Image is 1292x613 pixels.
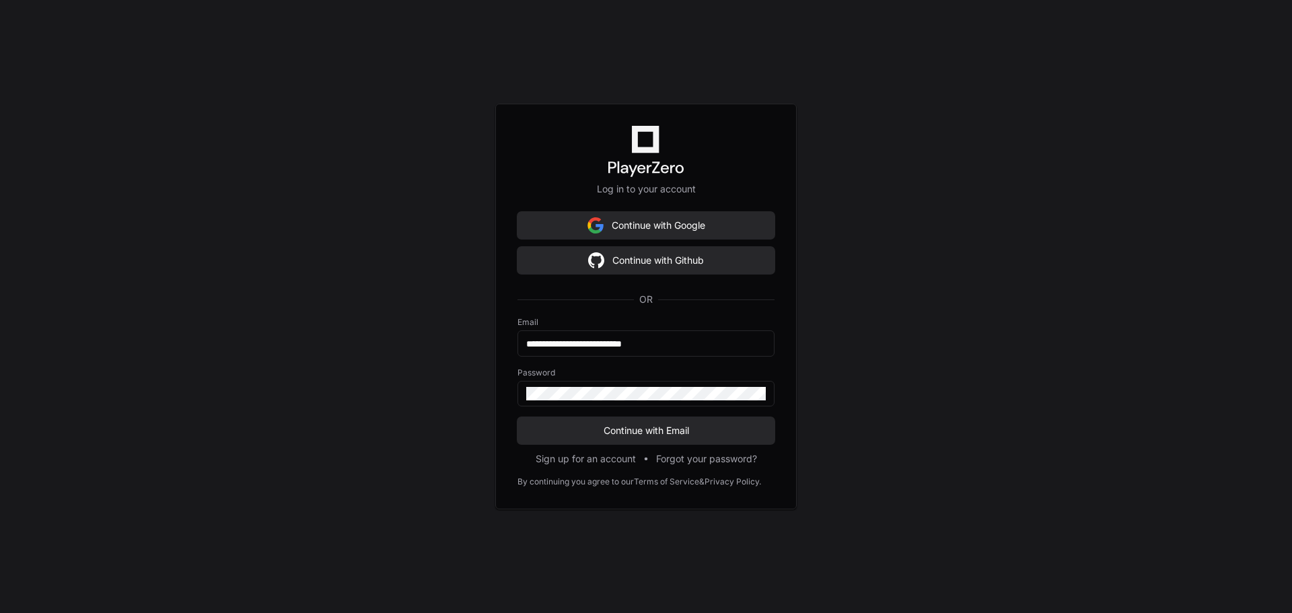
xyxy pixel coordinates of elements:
[588,247,604,274] img: Sign in with google
[634,293,658,306] span: OR
[517,247,775,274] button: Continue with Github
[705,476,761,487] a: Privacy Policy.
[517,417,775,444] button: Continue with Email
[517,317,775,328] label: Email
[517,212,775,239] button: Continue with Google
[536,452,636,466] button: Sign up for an account
[517,476,634,487] div: By continuing you agree to our
[656,452,757,466] button: Forgot your password?
[587,212,604,239] img: Sign in with google
[699,476,705,487] div: &
[517,424,775,437] span: Continue with Email
[634,476,699,487] a: Terms of Service
[517,182,775,196] p: Log in to your account
[517,367,775,378] label: Password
